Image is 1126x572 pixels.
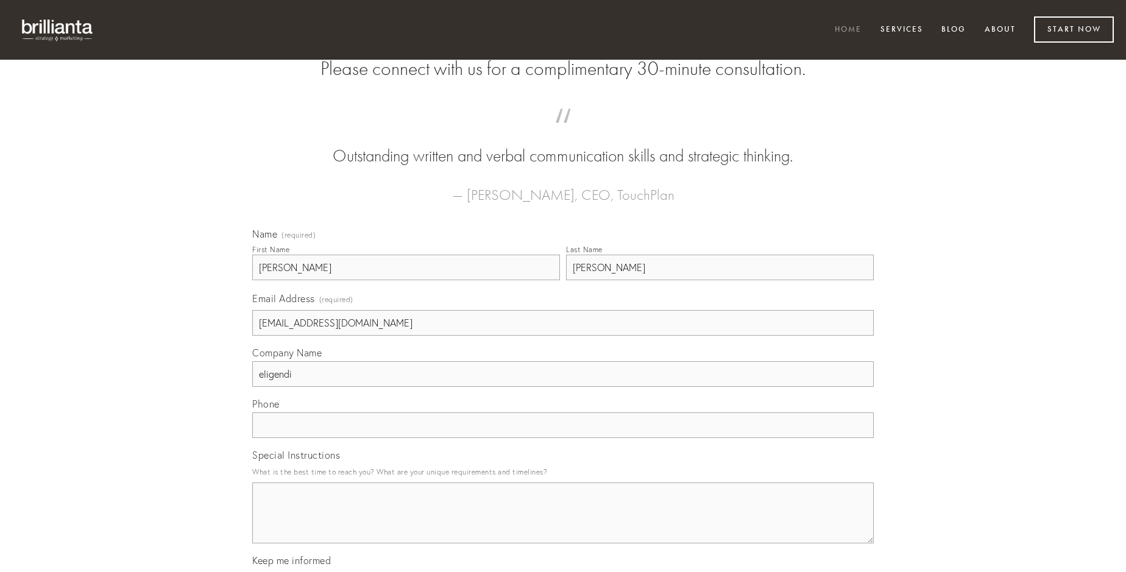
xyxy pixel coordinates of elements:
[873,20,931,40] a: Services
[827,20,869,40] a: Home
[272,121,854,144] span: “
[252,554,331,567] span: Keep me informed
[252,347,322,359] span: Company Name
[252,464,874,480] p: What is the best time to reach you? What are your unique requirements and timelines?
[319,291,353,308] span: (required)
[252,449,340,461] span: Special Instructions
[252,398,280,410] span: Phone
[252,292,315,305] span: Email Address
[566,245,603,254] div: Last Name
[272,168,854,207] figcaption: — [PERSON_NAME], CEO, TouchPlan
[933,20,974,40] a: Blog
[252,245,289,254] div: First Name
[272,121,854,168] blockquote: Outstanding written and verbal communication skills and strategic thinking.
[281,231,316,239] span: (required)
[977,20,1024,40] a: About
[12,12,104,48] img: brillianta - research, strategy, marketing
[1034,16,1114,43] a: Start Now
[252,57,874,80] h2: Please connect with us for a complimentary 30-minute consultation.
[252,228,277,240] span: Name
